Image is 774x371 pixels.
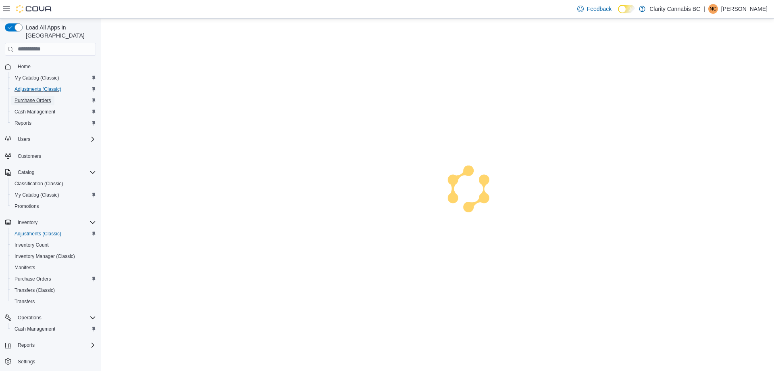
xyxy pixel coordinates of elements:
span: Classification (Classic) [11,179,96,189]
span: Adjustments (Classic) [11,229,96,239]
button: Inventory Manager (Classic) [8,251,99,262]
button: Customers [2,150,99,161]
span: Purchase Orders [15,97,51,104]
span: Cash Management [15,326,55,332]
span: Operations [15,313,96,323]
span: Adjustments (Classic) [11,84,96,94]
button: Inventory [15,218,41,227]
span: Transfers [11,297,96,306]
span: Purchase Orders [11,96,96,105]
button: Operations [2,312,99,323]
span: Inventory Manager (Classic) [15,253,75,260]
span: Classification (Classic) [15,180,63,187]
button: Reports [8,117,99,129]
span: Cash Management [11,324,96,334]
button: Users [15,134,33,144]
img: Cova [16,5,52,13]
button: Purchase Orders [8,273,99,285]
span: Reports [15,120,31,126]
span: My Catalog (Classic) [11,190,96,200]
button: Adjustments (Classic) [8,228,99,239]
button: Manifests [8,262,99,273]
span: Dark Mode [618,13,618,14]
span: Settings [18,358,35,365]
span: My Catalog (Classic) [15,192,59,198]
a: My Catalog (Classic) [11,190,62,200]
p: | [703,4,705,14]
span: Adjustments (Classic) [15,231,61,237]
span: Home [18,63,31,70]
span: Users [18,136,30,143]
span: Manifests [15,264,35,271]
span: Inventory Manager (Classic) [11,252,96,261]
button: Home [2,61,99,72]
input: Dark Mode [618,5,635,13]
a: Classification (Classic) [11,179,67,189]
span: Reports [15,340,96,350]
span: Adjustments (Classic) [15,86,61,92]
span: Promotions [15,203,39,210]
button: Settings [2,356,99,367]
button: Catalog [15,168,37,177]
button: Promotions [8,201,99,212]
span: Users [15,134,96,144]
span: My Catalog (Classic) [15,75,59,81]
span: Cash Management [15,109,55,115]
span: Transfers [15,298,35,305]
span: Inventory Count [11,240,96,250]
button: Cash Management [8,323,99,335]
span: Settings [15,356,96,367]
a: Adjustments (Classic) [11,229,64,239]
a: Feedback [574,1,615,17]
button: Adjustments (Classic) [8,84,99,95]
button: Operations [15,313,45,323]
button: My Catalog (Classic) [8,72,99,84]
button: Transfers (Classic) [8,285,99,296]
span: Purchase Orders [15,276,51,282]
a: Purchase Orders [11,274,54,284]
button: Transfers [8,296,99,307]
span: NC [709,4,716,14]
span: Transfers (Classic) [11,285,96,295]
button: Inventory [2,217,99,228]
button: Inventory Count [8,239,99,251]
button: Catalog [2,167,99,178]
button: Cash Management [8,106,99,117]
span: Customers [18,153,41,159]
p: [PERSON_NAME] [721,4,768,14]
a: Settings [15,357,38,367]
a: Cash Management [11,107,58,117]
a: Customers [15,151,44,161]
a: Cash Management [11,324,58,334]
button: Users [2,134,99,145]
span: Purchase Orders [11,274,96,284]
a: Transfers (Classic) [11,285,58,295]
span: Transfers (Classic) [15,287,55,293]
span: Reports [11,118,96,128]
button: Classification (Classic) [8,178,99,189]
div: Noah Clark-Marlow [708,4,718,14]
span: Operations [18,314,42,321]
a: Adjustments (Classic) [11,84,64,94]
span: My Catalog (Classic) [11,73,96,83]
button: Reports [15,340,38,350]
span: Inventory [18,219,37,226]
span: Home [15,61,96,71]
p: Clarity Cannabis BC [649,4,700,14]
a: Purchase Orders [11,96,54,105]
span: Promotions [11,201,96,211]
a: Home [15,62,34,71]
a: Manifests [11,263,38,272]
span: Catalog [15,168,96,177]
img: cova-loader [437,159,498,220]
span: Reports [18,342,35,348]
button: My Catalog (Classic) [8,189,99,201]
a: Reports [11,118,35,128]
button: Purchase Orders [8,95,99,106]
span: Load All Apps in [GEOGRAPHIC_DATA] [23,23,96,40]
span: Inventory Count [15,242,49,248]
span: Feedback [587,5,612,13]
a: My Catalog (Classic) [11,73,62,83]
span: Customers [15,151,96,161]
a: Inventory Count [11,240,52,250]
